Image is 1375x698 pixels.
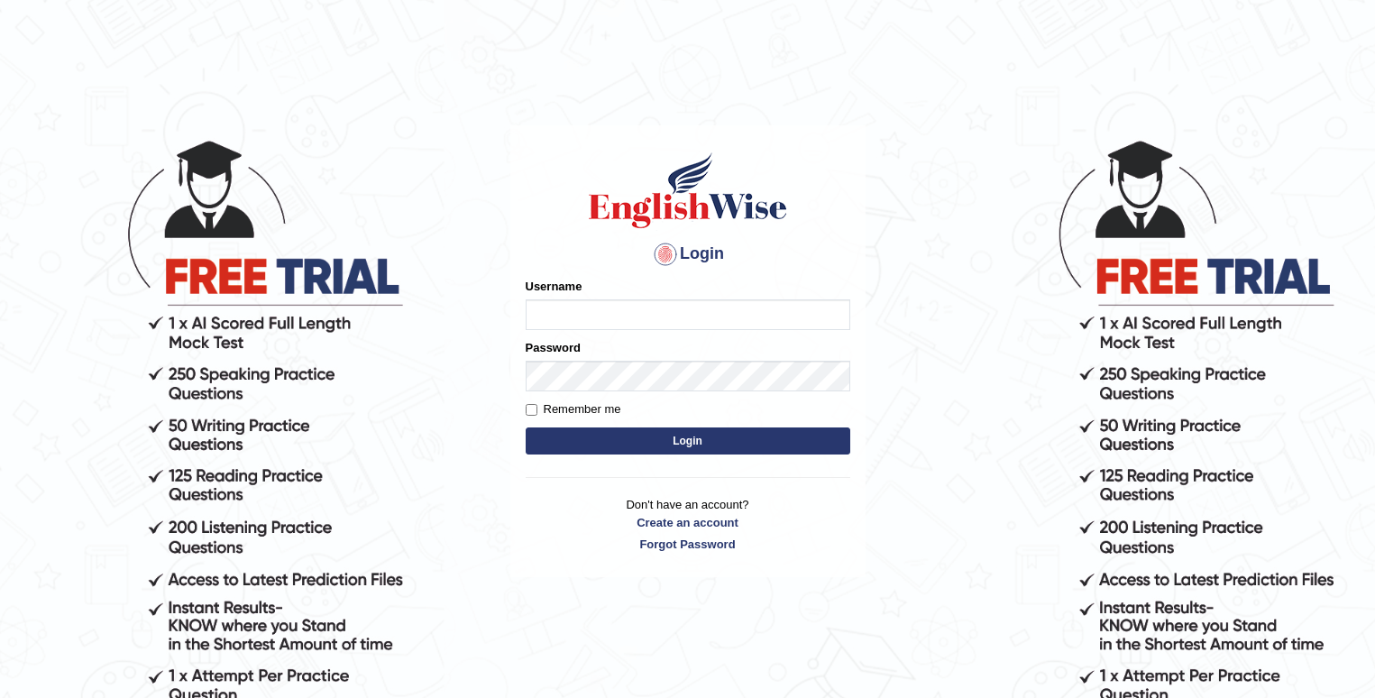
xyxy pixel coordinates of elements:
[526,536,850,553] a: Forgot Password
[526,240,850,269] h4: Login
[526,278,582,295] label: Username
[585,150,791,231] img: Logo of English Wise sign in for intelligent practice with AI
[526,427,850,455] button: Login
[526,400,621,418] label: Remember me
[526,404,537,416] input: Remember me
[526,339,581,356] label: Password
[526,514,850,531] a: Create an account
[526,496,850,552] p: Don't have an account?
